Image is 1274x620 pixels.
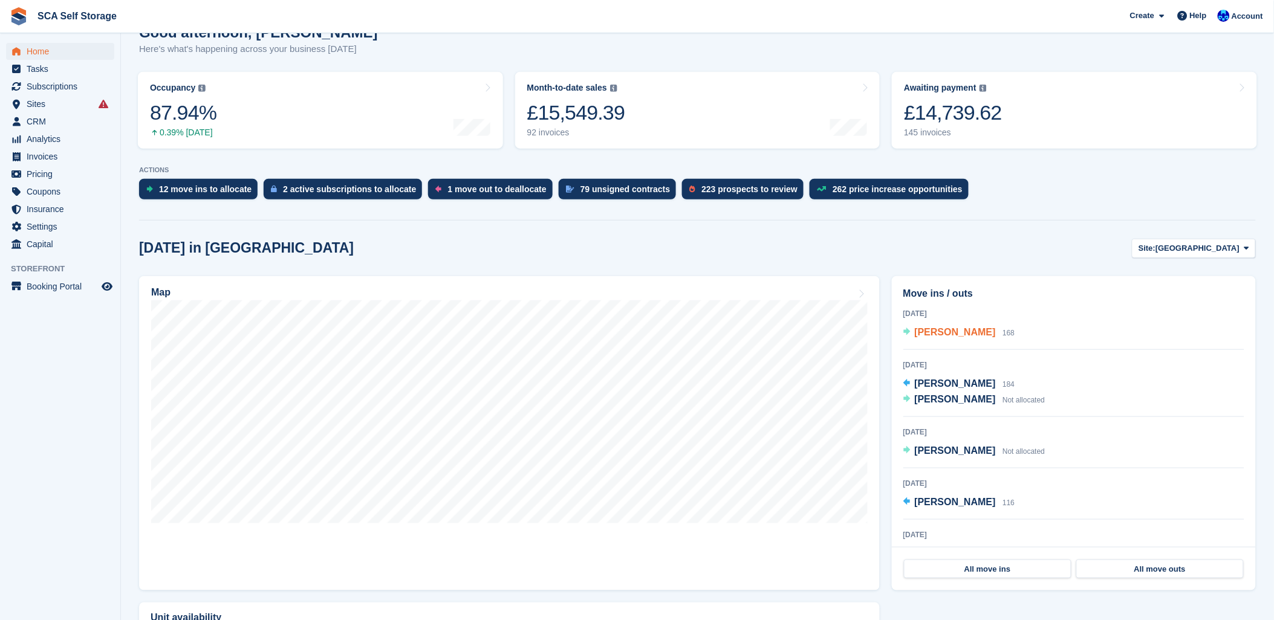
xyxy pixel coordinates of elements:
[6,278,114,295] a: menu
[33,6,122,26] a: SCA Self Storage
[27,183,99,200] span: Coupons
[701,184,798,194] div: 223 prospects to review
[689,186,695,193] img: prospect-51fa495bee0391a8d652442698ab0144808aea92771e9ea1ae160a38d050c398.svg
[903,308,1244,319] div: [DATE]
[1132,239,1256,259] button: Site: [GEOGRAPHIC_DATA]
[904,128,1002,138] div: 145 invoices
[27,43,99,60] span: Home
[903,444,1045,459] a: [PERSON_NAME] Not allocated
[810,179,975,205] a: 262 price increase opportunities
[150,83,195,93] div: Occupancy
[1130,10,1154,22] span: Create
[10,7,28,25] img: stora-icon-8386f47178a22dfd0bd8f6a31ec36ba5ce8667c1dd55bd0f319d3a0aa187defe.svg
[27,131,99,147] span: Analytics
[915,327,996,337] span: [PERSON_NAME]
[11,263,120,275] span: Storefront
[6,183,114,200] a: menu
[6,218,114,235] a: menu
[1232,10,1263,22] span: Account
[580,184,671,194] div: 79 unsigned contracts
[27,218,99,235] span: Settings
[904,83,977,93] div: Awaiting payment
[915,394,996,404] span: [PERSON_NAME]
[904,100,1002,125] div: £14,739.62
[1003,380,1015,389] span: 184
[150,100,216,125] div: 87.94%
[527,100,625,125] div: £15,549.39
[6,78,114,95] a: menu
[1003,396,1045,404] span: Not allocated
[139,42,378,56] p: Here's what's happening across your business [DATE]
[198,85,206,92] img: icon-info-grey-7440780725fd019a000dd9b08b2336e03edf1995a4989e88bcd33f0948082b44.svg
[428,179,558,205] a: 1 move out to deallocate
[682,179,810,205] a: 223 prospects to review
[817,186,827,192] img: price_increase_opportunities-93ffe204e8149a01c8c9dc8f82e8f89637d9d84a8eef4429ea346261dce0b2c0.svg
[139,179,264,205] a: 12 move ins to allocate
[283,184,416,194] div: 2 active subscriptions to allocate
[100,279,114,294] a: Preview store
[903,286,1244,301] h2: Move ins / outs
[1003,447,1045,456] span: Not allocated
[903,478,1244,489] div: [DATE]
[903,360,1244,370] div: [DATE]
[610,85,617,92] img: icon-info-grey-7440780725fd019a000dd9b08b2336e03edf1995a4989e88bcd33f0948082b44.svg
[1218,10,1230,22] img: Kelly Neesham
[833,184,963,194] div: 262 price increase opportunities
[566,186,574,193] img: contract_signature_icon-13c848040528278c33f63329250d36e43548de30e8caae1d1a13099fd9432cc5.svg
[903,325,1015,341] a: [PERSON_NAME] 168
[915,497,996,507] span: [PERSON_NAME]
[1003,329,1015,337] span: 168
[527,128,625,138] div: 92 invoices
[6,60,114,77] a: menu
[27,148,99,165] span: Invoices
[6,148,114,165] a: menu
[515,72,880,149] a: Month-to-date sales £15,549.39 92 invoices
[559,179,683,205] a: 79 unsigned contracts
[6,131,114,147] a: menu
[27,201,99,218] span: Insurance
[271,185,277,193] img: active_subscription_to_allocate_icon-d502201f5373d7db506a760aba3b589e785aa758c864c3986d89f69b8ff3...
[447,184,546,194] div: 1 move out to deallocate
[6,166,114,182] a: menu
[27,166,99,182] span: Pricing
[159,184,252,194] div: 12 move ins to allocate
[6,95,114,112] a: menu
[892,72,1257,149] a: Awaiting payment £14,739.62 145 invoices
[27,113,99,130] span: CRM
[138,72,503,149] a: Occupancy 87.94% 0.39% [DATE]
[6,43,114,60] a: menu
[904,560,1071,579] a: All move ins
[27,78,99,95] span: Subscriptions
[903,392,1045,408] a: [PERSON_NAME] Not allocated
[1003,499,1015,507] span: 116
[435,186,441,193] img: move_outs_to_deallocate_icon-f764333ba52eb49d3ac5e1228854f67142a1ed5810a6f6cc68b1a99e826820c5.svg
[27,236,99,253] span: Capital
[1190,10,1207,22] span: Help
[264,179,428,205] a: 2 active subscriptions to allocate
[150,128,216,138] div: 0.39% [DATE]
[980,85,987,92] img: icon-info-grey-7440780725fd019a000dd9b08b2336e03edf1995a4989e88bcd33f0948082b44.svg
[139,240,354,256] h2: [DATE] in [GEOGRAPHIC_DATA]
[915,445,996,456] span: [PERSON_NAME]
[27,278,99,295] span: Booking Portal
[903,376,1015,392] a: [PERSON_NAME] 184
[1139,242,1155,254] span: Site:
[903,427,1244,438] div: [DATE]
[139,166,1256,174] p: ACTIONS
[139,276,880,590] a: Map
[6,201,114,218] a: menu
[903,495,1015,511] a: [PERSON_NAME] 116
[6,236,114,253] a: menu
[1155,242,1240,254] span: [GEOGRAPHIC_DATA]
[1076,560,1244,579] a: All move outs
[6,113,114,130] a: menu
[99,99,108,109] i: Smart entry sync failures have occurred
[527,83,607,93] div: Month-to-date sales
[915,378,996,389] span: [PERSON_NAME]
[903,529,1244,540] div: [DATE]
[146,186,153,193] img: move_ins_to_allocate_icon-fdf77a2bb77ea45bf5b3d319d69a93e2d87916cf1d5bf7949dd705db3b84f3ca.svg
[27,60,99,77] span: Tasks
[151,287,171,298] h2: Map
[27,95,99,112] span: Sites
